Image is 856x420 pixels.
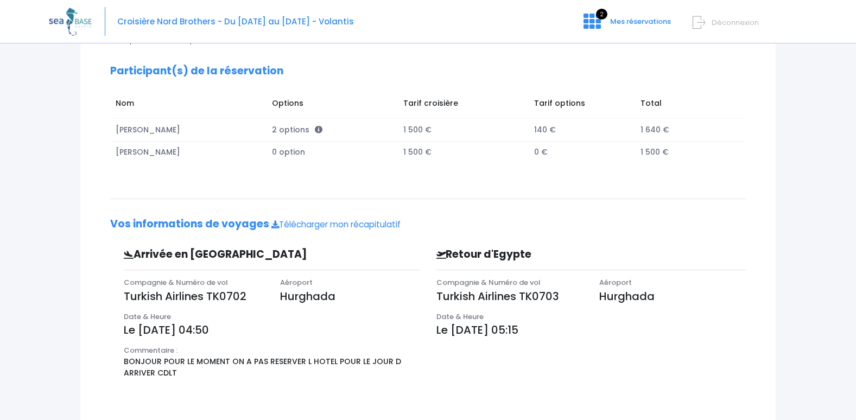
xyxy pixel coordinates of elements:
p: Hurghada [599,288,746,304]
td: 140 € [529,119,636,142]
span: Aéroport [280,277,313,288]
td: 1 500 € [398,119,529,142]
h3: Retour d'Egypte [428,249,673,261]
td: Options [267,92,398,118]
span: Compagnie & Numéro de vol [436,277,541,288]
span: Date & Heure [436,311,484,322]
span: Aéroport [599,277,632,288]
h3: Arrivée en [GEOGRAPHIC_DATA] [116,249,350,261]
p: BONJOUR POUR LE MOMENT ON A PAS RESERVER L HOTEL POUR LE JOUR D ARRIVER CDLT [124,356,420,379]
p: Turkish Airlines TK0703 [436,288,583,304]
span: Compagnie & Numéro de vol [124,277,228,288]
td: 1 500 € [636,141,735,163]
td: Tarif options [529,92,636,118]
span: 2 options [272,124,322,135]
td: [PERSON_NAME] [110,141,267,163]
p: Hurghada [280,288,420,304]
td: Total [636,92,735,118]
p: Turkish Airlines TK0702 [124,288,264,304]
a: 2 Mes réservations [575,20,677,30]
p: Le [DATE] 04:50 [124,322,420,338]
span: 0 option [272,147,305,157]
span: Date & Heure [124,311,171,322]
span: Commentaire : [124,345,177,355]
td: 1 500 € [398,141,529,163]
td: 0 € [529,141,636,163]
span: Mes réservations [610,16,671,27]
td: Tarif croisière [398,92,529,118]
td: Nom [110,92,267,118]
h2: Participant(s) de la réservation [110,65,746,78]
span: 2 [596,9,607,20]
a: Télécharger mon récapitulatif [271,219,401,230]
span: Croisière Nord Brothers - Du [DATE] au [DATE] - Volantis [117,16,354,27]
td: [PERSON_NAME] [110,119,267,142]
span: Déconnexion [712,17,759,28]
h2: Vos informations de voyages [110,218,746,231]
p: Le [DATE] 05:15 [436,322,746,338]
td: 1 640 € [636,119,735,142]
